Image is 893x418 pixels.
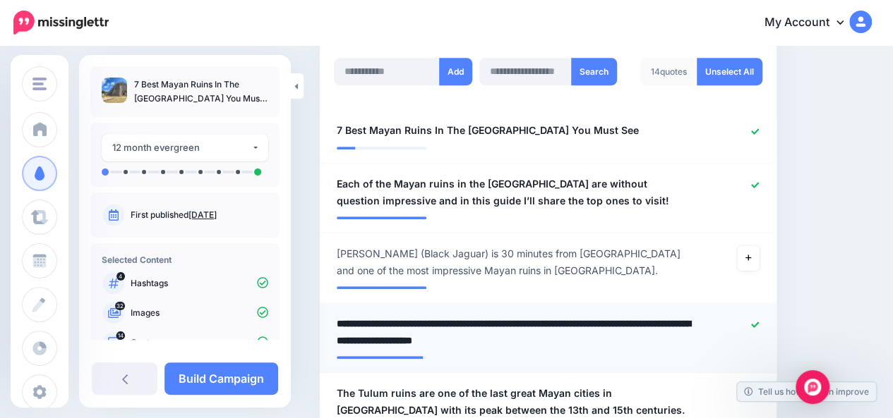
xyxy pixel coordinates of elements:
img: da903f1163c4922f84f65fe4fdd51b9e_thumb.jpg [102,78,127,103]
button: Add [439,58,472,85]
span: 7 Best Mayan Ruins In The [GEOGRAPHIC_DATA] You Must See [337,122,639,139]
div: 12 month evergreen [112,140,251,156]
button: Search [571,58,617,85]
span: Each of the Mayan ruins in the [GEOGRAPHIC_DATA] are without question impressive and in this guid... [337,176,685,209]
a: Unselect All [697,58,762,85]
button: 12 month evergreen [102,134,268,161]
a: Tell us how we can improve [737,382,876,401]
img: Missinglettr [13,11,109,35]
span: 14 [116,331,126,340]
p: First published [131,209,268,221]
p: Images [131,307,268,319]
span: [PERSON_NAME] (Black Jaguar) is 30 minutes from [GEOGRAPHIC_DATA] and one of the most impressive ... [337,245,685,279]
a: My Account [750,6,872,40]
span: 4 [116,272,125,281]
span: 14 [651,66,660,77]
a: [DATE] [188,209,217,220]
p: Hashtags [131,277,268,290]
p: Quotes [131,336,268,349]
img: menu.png [32,78,47,90]
span: 32 [115,302,125,310]
h4: Selected Content [102,254,268,265]
div: Open Intercom Messenger [796,370,829,404]
p: 7 Best Mayan Ruins In The [GEOGRAPHIC_DATA] You Must See [134,78,268,106]
div: quotes [640,58,697,85]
